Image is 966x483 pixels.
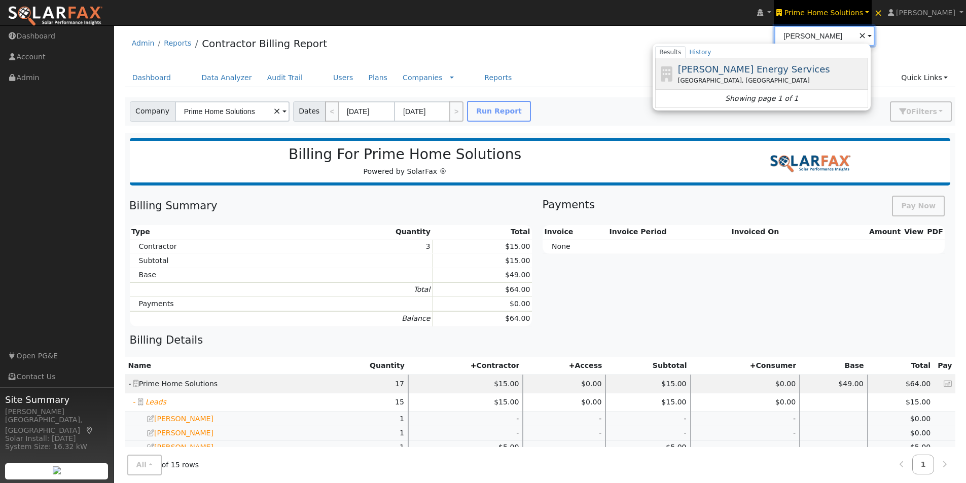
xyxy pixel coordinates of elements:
td: None [543,239,945,253]
button: Pay Now [892,196,945,216]
td: - [691,426,800,440]
td: $0.00 [432,297,532,312]
a: Admin [132,39,155,47]
div: Powered by SolarFax ® [135,146,675,177]
td: 15 [322,393,408,412]
div: [GEOGRAPHIC_DATA], [GEOGRAPHIC_DATA] [678,76,866,85]
a: Edit Company (448) [131,380,139,388]
td: - [523,412,605,426]
span: [PERSON_NAME] [154,429,213,437]
a: Users [326,68,361,87]
th: Total [432,225,532,240]
td: Payments [130,297,299,312]
td: $64.00 [432,311,532,326]
td: $64.00 [432,282,532,297]
img: retrieve [53,466,61,474]
td: $15.00 [605,393,690,412]
td: Base [130,268,299,283]
td: $0.00 [523,375,605,393]
td: $5.00 [408,440,523,454]
a: Data Analyzer [194,68,260,87]
i: Total [413,285,430,293]
i: - [128,380,131,388]
td: $5.00 [605,440,690,454]
td: $15.00 [432,239,532,253]
td: 17 [322,375,408,393]
div: Quantity [326,360,405,371]
h2: Billing For Prime Home Solutions [140,146,670,163]
a: Plans [361,68,395,87]
div: Contractor [412,360,519,371]
td: $15.00 [868,393,935,412]
td: $15.00 [408,393,523,412]
div: System Size: 16.32 kW [5,441,109,452]
span: [PERSON_NAME] Energy Services [678,64,830,75]
span: Prime Home Solutions [784,9,864,17]
th: PDF [925,225,945,240]
th: Quantity [299,225,432,240]
img: SolarFax [8,6,103,27]
td: - [691,440,800,454]
a: Contractor Billing Report [202,38,327,50]
div: Solar Install: [DATE] [5,433,109,444]
td: $49.00 [432,268,532,283]
button: Run Report [467,101,531,122]
a: < [325,101,339,122]
h4: Payments [542,198,594,214]
button: 0Filters [890,101,952,122]
span: Company [130,101,175,122]
td: Subtotal [130,253,299,268]
a: Edit User [139,443,154,451]
h4: Billing Details [130,333,203,346]
td: $5.00 [868,440,935,454]
a: Reports [477,68,519,87]
h4: Billing Summary [129,199,539,212]
td: $64.00 [868,375,935,393]
th: Type [130,225,299,240]
div: Subtotal [610,360,687,371]
td: $0.00 [691,375,800,393]
div: Total [871,360,931,371]
span: Dates [293,101,326,122]
a: 1 [912,455,935,474]
td: $15.00 [408,375,523,393]
div: Access [526,360,602,371]
th: Amount [832,225,902,240]
td: 3 [299,239,432,253]
a: History [686,46,715,58]
a: Companies [403,73,443,82]
th: Invoice Period [607,225,730,240]
td: - [408,412,523,426]
td: $0.00 [523,393,605,412]
div: Pay [938,360,952,371]
span: × [858,30,866,41]
span: × [874,7,883,19]
td: 1 [322,426,408,440]
th: Invoice [543,225,607,240]
span: [PERSON_NAME] [154,415,213,423]
a: Edit User [139,415,154,423]
div: Name [128,360,319,371]
td: 1 [322,440,408,454]
i: Showing page 1 of 1 [725,93,798,104]
a: Results [655,46,685,58]
td: $0.00 [868,426,935,440]
td: $49.00 [800,375,868,393]
button: All [127,455,162,475]
div: Base [803,360,864,371]
span: of 15 rows [127,455,199,475]
td: Contractor [130,239,299,253]
span: [PERSON_NAME] [154,443,213,451]
th: View [903,225,925,240]
a: Reports [164,39,191,47]
td: - [605,412,690,426]
td: $15.00 [605,375,690,393]
a: Map [85,426,94,434]
span: All [136,461,147,469]
img: SolarFax [770,150,851,173]
span: Site Summary [5,393,109,406]
i: Leads [146,398,166,406]
td: Prime Home Solutions [125,375,323,393]
th: Invoiced On [730,225,832,240]
td: - [523,440,605,454]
